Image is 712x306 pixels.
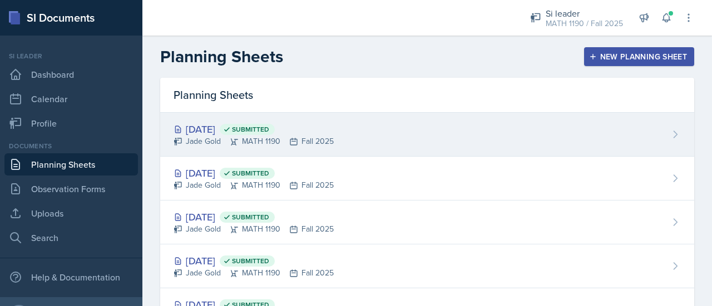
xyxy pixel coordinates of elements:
div: MATH 1190 / Fall 2025 [546,18,623,29]
a: Calendar [4,88,138,110]
a: [DATE] Submitted Jade GoldMATH 1190Fall 2025 [160,200,694,244]
span: Submitted [232,125,269,134]
h2: Planning Sheets [160,47,283,67]
a: [DATE] Submitted Jade GoldMATH 1190Fall 2025 [160,157,694,200]
a: Search [4,227,138,249]
a: Uploads [4,202,138,224]
div: Jade Gold MATH 1190 Fall 2025 [174,223,334,235]
a: Observation Forms [4,178,138,200]
a: [DATE] Submitted Jade GoldMATH 1190Fall 2025 [160,113,694,157]
span: Submitted [232,169,269,178]
div: [DATE] [174,209,334,224]
a: [DATE] Submitted Jade GoldMATH 1190Fall 2025 [160,244,694,288]
a: Dashboard [4,63,138,86]
a: Planning Sheets [4,153,138,175]
a: Profile [4,112,138,134]
span: Submitted [232,213,269,222]
div: Jade Gold MATH 1190 Fall 2025 [174,179,334,191]
div: Jade Gold MATH 1190 Fall 2025 [174,136,334,147]
div: Si leader [4,51,138,61]
div: [DATE] [174,253,334,268]
div: Documents [4,141,138,151]
div: [DATE] [174,122,334,137]
div: Si leader [546,7,623,20]
div: Jade Gold MATH 1190 Fall 2025 [174,267,334,279]
div: [DATE] [174,165,334,180]
button: New Planning Sheet [584,47,694,66]
span: Submitted [232,257,269,265]
div: Planning Sheets [160,78,694,113]
div: New Planning Sheet [591,52,687,61]
div: Help & Documentation [4,266,138,288]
